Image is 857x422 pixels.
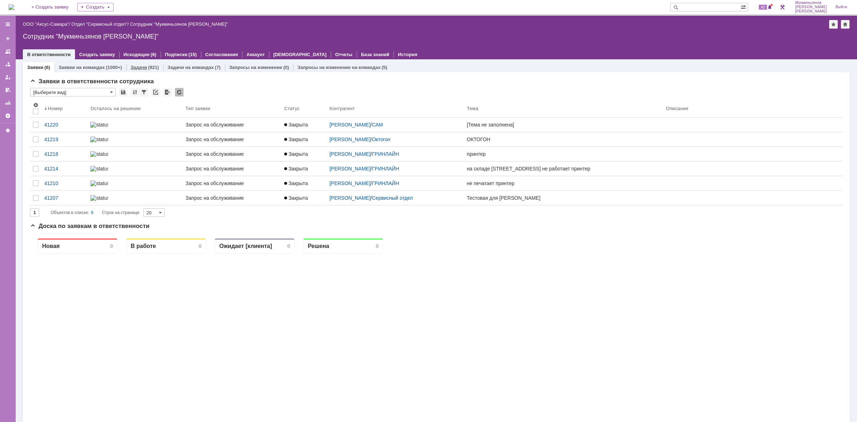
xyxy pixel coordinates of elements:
a: statusbar-100 (1).png [87,132,182,147]
a: Создать заявку [2,33,14,44]
div: 41210 [44,180,85,186]
a: 41214 [41,162,87,176]
span: Расширенный поиск [741,3,748,10]
a: Закрыта [281,147,327,161]
a: 41210 [41,176,87,190]
a: Октогон [372,136,391,142]
div: 6 [91,208,94,217]
div: / [330,136,461,142]
span: 42 [759,5,767,10]
div: 0 [346,11,349,16]
th: Тема [464,99,663,118]
img: statusbar-100 (1).png [90,195,108,201]
span: Настройки [33,102,39,108]
a: Заявки [27,65,43,70]
a: Запрос на обслуживание [183,191,281,205]
a: Настройки [2,110,14,121]
a: Аккаунт [246,52,265,57]
div: 0 [257,11,260,16]
div: 0 [169,11,171,16]
div: Сортировка... [131,88,139,96]
a: Закрыта [281,176,327,190]
div: / [330,166,461,172]
a: Перейти в интерфейс администратора [778,3,787,11]
div: 41220 [44,122,85,128]
a: на складе [STREET_ADDRESS] не работает принтер [464,162,663,176]
a: Мои согласования [2,84,14,96]
img: statusbar-100 (1).png [90,180,108,186]
a: statusbar-100 (1).png [87,191,182,205]
a: ОКТОГОН [464,132,663,147]
th: Тип заявки [183,99,281,118]
div: (921) [148,65,159,70]
div: / [330,122,461,128]
div: Осталось на решение [90,106,141,111]
div: Тип заявки [186,106,210,111]
img: statusbar-60 (1).png [90,122,108,128]
img: statusbar-100 (1).png [90,136,108,142]
div: (5) [382,65,387,70]
a: [PERSON_NAME] [330,195,371,201]
div: / [330,180,461,186]
a: Тестовая для [PERSON_NAME] [464,191,663,205]
img: logo [9,4,14,10]
a: Запрос на обслуживание [183,118,281,132]
div: / [330,151,461,157]
span: Закрыта [284,180,308,186]
img: statusbar-100 (1).png [90,151,108,157]
a: САМ [372,122,383,128]
a: Закрыта [281,132,327,147]
a: 41218 [41,147,87,161]
a: Задачи на командах [167,65,214,70]
div: [Тема не заполнена] [467,122,660,128]
a: [PERSON_NAME] [330,136,371,142]
span: Закрыта [284,122,308,128]
a: Заявки на командах [2,46,14,57]
div: 41214 [44,166,85,172]
div: / [330,195,461,201]
div: Ожидает [клиента] [189,10,242,17]
span: [PERSON_NAME] [795,9,827,14]
div: Сотрудник "Мукминьзянов [PERSON_NAME]" [130,21,228,27]
div: Запрос на обслуживание [186,122,279,128]
div: (6) [151,52,156,57]
div: Сохранить вид [119,88,127,96]
div: (1000+) [106,65,122,70]
div: 0 [80,11,83,16]
a: принтер [464,147,663,161]
a: Запрос на обслуживание [183,147,281,161]
div: Запрос на обслуживание [186,166,279,172]
a: statusbar-60 (1).png [87,162,182,176]
div: (0) [283,65,289,70]
div: Тема [467,106,478,111]
a: Создать заявку [79,52,115,57]
a: Сервисный отдел [372,195,413,201]
a: ООО "Аксус-Самара" [23,21,69,27]
span: Закрыта [284,151,308,157]
a: Мои заявки [2,71,14,83]
a: В ответственности [27,52,71,57]
a: [PERSON_NAME] [330,151,371,157]
a: ГРИНЛАЙН [372,151,399,157]
div: / [23,21,71,27]
a: [PERSON_NAME] [330,122,371,128]
a: Запросы на изменение [229,65,282,70]
div: Фильтрация... [140,88,148,96]
div: не печатает принтер [467,180,660,186]
div: 41219 [44,136,85,142]
a: История [398,52,417,57]
a: Закрыта [281,162,327,176]
div: Сделать домашней страницей [841,20,850,29]
a: statusbar-100 (1).png [87,176,182,190]
a: Заявки на командах [59,65,105,70]
div: на складе [STREET_ADDRESS] не работает принтер [467,166,660,172]
th: Осталось на решение [87,99,182,118]
a: Согласования [205,52,238,57]
div: / [71,21,130,27]
a: ГРИНЛАЙН [372,166,399,172]
div: Обновлять список [175,88,184,96]
a: [PERSON_NAME] [330,180,371,186]
a: [DEMOGRAPHIC_DATA] [273,52,326,57]
th: Статус [281,99,327,118]
div: Запрос на обслуживание [186,136,279,142]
